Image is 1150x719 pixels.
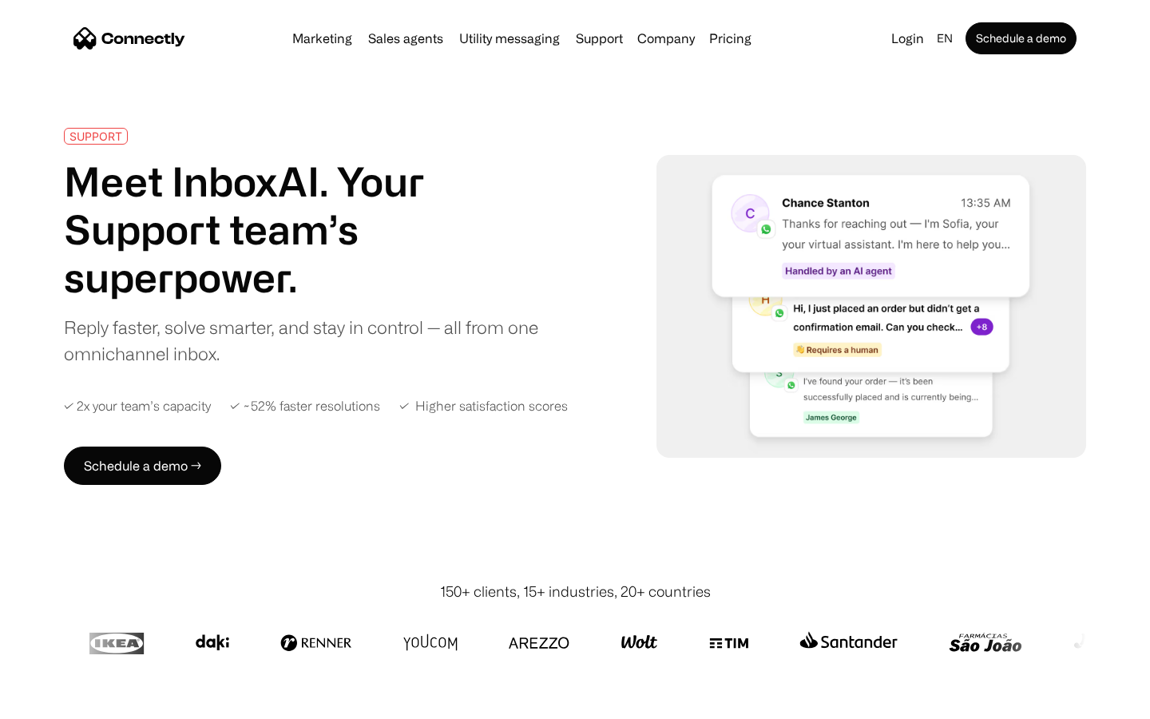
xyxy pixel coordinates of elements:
[937,27,953,50] div: en
[286,32,359,45] a: Marketing
[966,22,1077,54] a: Schedule a demo
[64,157,549,301] h1: Meet InboxAI. Your Support team’s superpower.
[64,399,211,414] div: ✓ 2x your team’s capacity
[32,691,96,713] ul: Language list
[64,447,221,485] a: Schedule a demo →
[637,27,695,50] div: Company
[69,130,122,142] div: SUPPORT
[230,399,380,414] div: ✓ ~52% faster resolutions
[399,399,568,414] div: ✓ Higher satisfaction scores
[362,32,450,45] a: Sales agents
[16,689,96,713] aside: Language selected: English
[440,581,711,602] div: 150+ clients, 15+ industries, 20+ countries
[885,27,930,50] a: Login
[703,32,758,45] a: Pricing
[569,32,629,45] a: Support
[64,314,549,367] div: Reply faster, solve smarter, and stay in control — all from one omnichannel inbox.
[453,32,566,45] a: Utility messaging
